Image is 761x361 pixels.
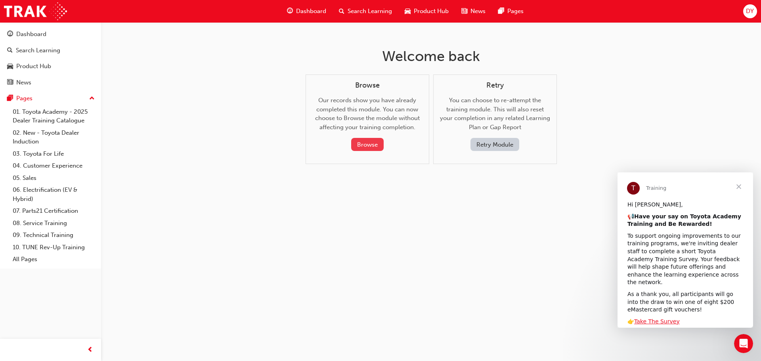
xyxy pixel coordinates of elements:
[746,7,754,16] span: DY
[16,46,60,55] div: Search Learning
[348,7,392,16] span: Search Learning
[507,7,524,16] span: Pages
[10,127,98,148] a: 02. New - Toyota Dealer Induction
[10,229,98,241] a: 09. Technical Training
[440,81,550,151] div: You can choose to re-attempt the training module. This will also reset your completion in any rel...
[498,6,504,16] span: pages-icon
[7,31,13,38] span: guage-icon
[16,78,31,87] div: News
[470,7,486,16] span: News
[10,172,98,184] a: 05. Sales
[351,138,384,151] button: Browse
[339,6,344,16] span: search-icon
[312,81,423,151] div: Our records show you have already completed this module. You can now choose to Browse the module ...
[3,43,98,58] a: Search Learning
[296,7,326,16] span: Dashboard
[7,63,13,70] span: car-icon
[3,75,98,90] a: News
[281,3,333,19] a: guage-iconDashboard
[10,253,98,265] a: All Pages
[440,81,550,90] h4: Retry
[3,91,98,106] button: Pages
[16,94,33,103] div: Pages
[3,25,98,91] button: DashboardSearch LearningProduct HubNews
[3,59,98,74] a: Product Hub
[743,4,757,18] button: DY
[461,6,467,16] span: news-icon
[333,3,398,19] a: search-iconSearch Learning
[10,160,98,172] a: 04. Customer Experience
[312,81,423,90] h4: Browse
[89,94,95,104] span: up-icon
[455,3,492,19] a: news-iconNews
[287,6,293,16] span: guage-icon
[7,95,13,102] span: pages-icon
[734,334,753,353] iframe: Intercom live chat
[16,30,46,39] div: Dashboard
[16,62,51,71] div: Product Hub
[10,106,98,127] a: 01. Toyota Academy - 2025 Dealer Training Catalogue
[7,47,13,54] span: search-icon
[7,79,13,86] span: news-icon
[3,27,98,42] a: Dashboard
[470,138,519,151] button: Retry Module
[87,345,93,355] span: prev-icon
[414,7,449,16] span: Product Hub
[10,217,98,229] a: 08. Service Training
[492,3,530,19] a: pages-iconPages
[10,205,98,217] a: 07. Parts21 Certification
[618,172,753,328] iframe: Intercom live chat message
[405,6,411,16] span: car-icon
[398,3,455,19] a: car-iconProduct Hub
[10,184,98,205] a: 06. Electrification (EV & Hybrid)
[10,241,98,254] a: 10. TUNE Rev-Up Training
[10,148,98,160] a: 03. Toyota For Life
[4,2,67,20] img: Trak
[306,48,557,65] h1: Welcome back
